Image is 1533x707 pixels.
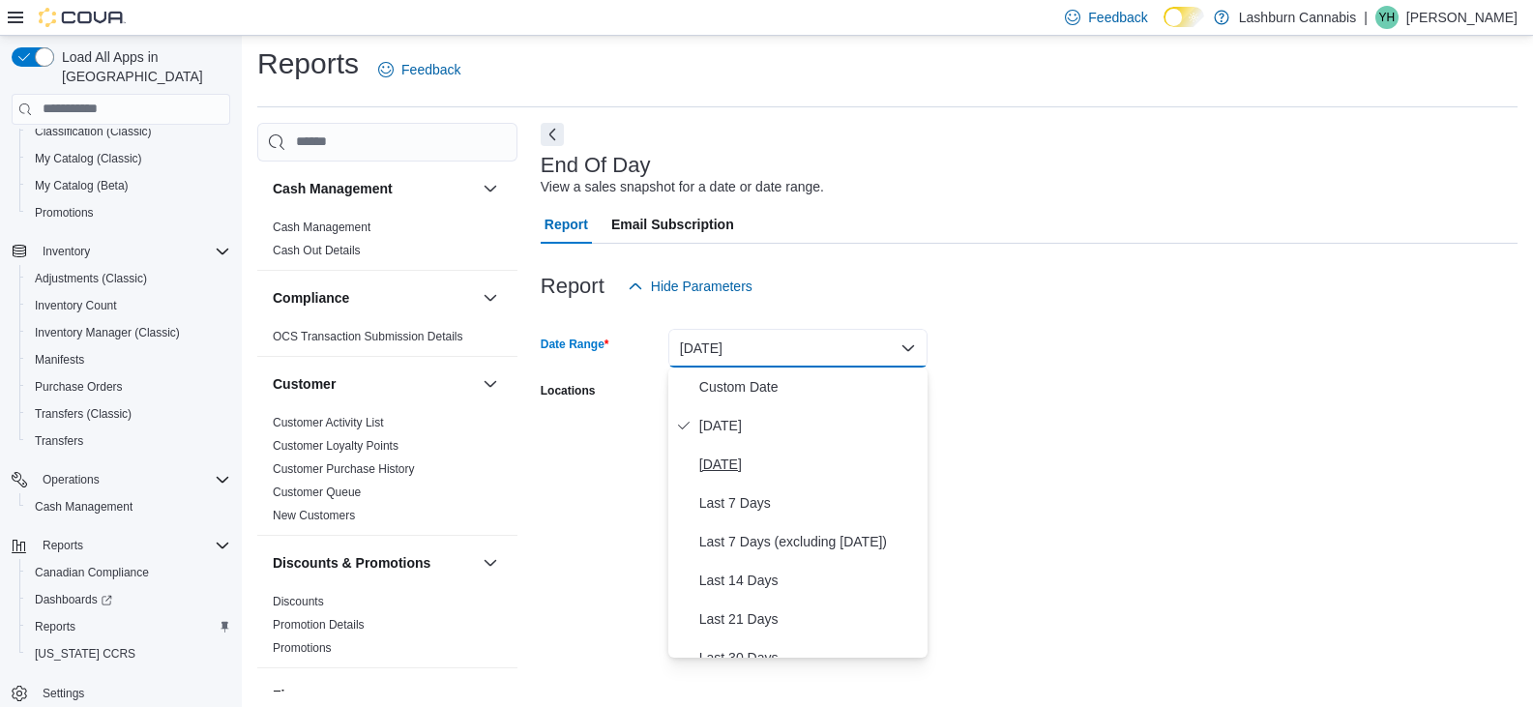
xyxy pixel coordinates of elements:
button: Reports [4,532,238,559]
button: Cash Management [19,493,238,520]
h1: Reports [257,44,359,83]
a: [US_STATE] CCRS [27,642,143,665]
a: Inventory Count [27,294,125,317]
button: Finance [479,684,502,707]
a: Dashboards [27,588,120,611]
button: Operations [35,468,107,491]
a: Reports [27,615,83,638]
span: Last 30 Days [699,646,920,669]
div: Compliance [257,325,517,356]
button: Hide Parameters [620,267,760,306]
span: Promotions [273,640,332,656]
label: Date Range [541,337,609,352]
span: Canadian Compliance [35,565,149,580]
span: Promotion Details [273,617,365,633]
span: My Catalog (Classic) [27,147,230,170]
a: Settings [35,682,92,705]
a: Inventory Manager (Classic) [27,321,188,344]
span: Last 14 Days [699,569,920,592]
span: [US_STATE] CCRS [35,646,135,662]
span: Customer Loyalty Points [273,438,398,454]
div: Cash Management [257,216,517,270]
img: Cova [39,8,126,27]
button: Reports [19,613,238,640]
button: [DATE] [668,329,928,368]
button: Cash Management [273,179,475,198]
span: Promotions [27,201,230,224]
a: Customer Loyalty Points [273,439,398,453]
div: Yuntae Han [1375,6,1399,29]
button: Discounts & Promotions [479,551,502,574]
div: View a sales snapshot for a date or date range. [541,177,824,197]
a: Customer Queue [273,486,361,499]
a: My Catalog (Classic) [27,147,150,170]
h3: Compliance [273,288,349,308]
a: Adjustments (Classic) [27,267,155,290]
span: Customer Activity List [273,415,384,430]
button: Settings [4,679,238,707]
span: OCS Transaction Submission Details [273,329,463,344]
span: Manifests [35,352,84,368]
span: Adjustments (Classic) [27,267,230,290]
button: Operations [4,466,238,493]
p: [PERSON_NAME] [1406,6,1518,29]
button: My Catalog (Beta) [19,172,238,199]
span: Load All Apps in [GEOGRAPHIC_DATA] [54,47,230,86]
a: Transfers (Classic) [27,402,139,426]
a: Promotions [273,641,332,655]
h3: End Of Day [541,154,651,177]
a: Feedback [370,50,468,89]
div: Select listbox [668,368,928,658]
span: Cash Management [27,495,230,518]
h3: Discounts & Promotions [273,553,430,573]
span: Last 7 Days (excluding [DATE]) [699,530,920,553]
p: Lashburn Cannabis [1239,6,1356,29]
span: Promotions [35,205,94,221]
p: | [1364,6,1368,29]
span: Feedback [401,60,460,79]
button: Cash Management [479,177,502,200]
span: Report [545,205,588,244]
span: Inventory [35,240,230,263]
button: Purchase Orders [19,373,238,400]
span: Email Subscription [611,205,734,244]
input: Dark Mode [1164,7,1204,27]
h3: Finance [273,686,324,705]
button: Inventory Count [19,292,238,319]
div: Discounts & Promotions [257,590,517,667]
span: Inventory [43,244,90,259]
button: Compliance [479,286,502,309]
span: Cash Management [35,499,133,515]
a: Cash Management [273,221,370,234]
button: [US_STATE] CCRS [19,640,238,667]
a: Customer Purchase History [273,462,415,476]
span: [DATE] [699,414,920,437]
span: Purchase Orders [27,375,230,398]
a: Cash Out Details [273,244,361,257]
a: Dashboards [19,586,238,613]
span: Purchase Orders [35,379,123,395]
button: Adjustments (Classic) [19,265,238,292]
button: Compliance [273,288,475,308]
h3: Customer [273,374,336,394]
a: Promotion Details [273,618,365,632]
button: Manifests [19,346,238,373]
span: Hide Parameters [651,277,752,296]
span: Last 21 Days [699,607,920,631]
span: Custom Date [699,375,920,398]
h3: Cash Management [273,179,393,198]
span: New Customers [273,508,355,523]
a: Manifests [27,348,92,371]
a: Transfers [27,429,91,453]
span: Customer Purchase History [273,461,415,477]
span: Dashboards [27,588,230,611]
span: Inventory Manager (Classic) [35,325,180,340]
span: Transfers (Classic) [35,406,132,422]
span: Discounts [273,594,324,609]
span: Cash Out Details [273,243,361,258]
span: Operations [35,468,230,491]
button: Canadian Compliance [19,559,238,586]
span: Inventory Count [27,294,230,317]
span: Cash Management [273,220,370,235]
span: Adjustments (Classic) [35,271,147,286]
